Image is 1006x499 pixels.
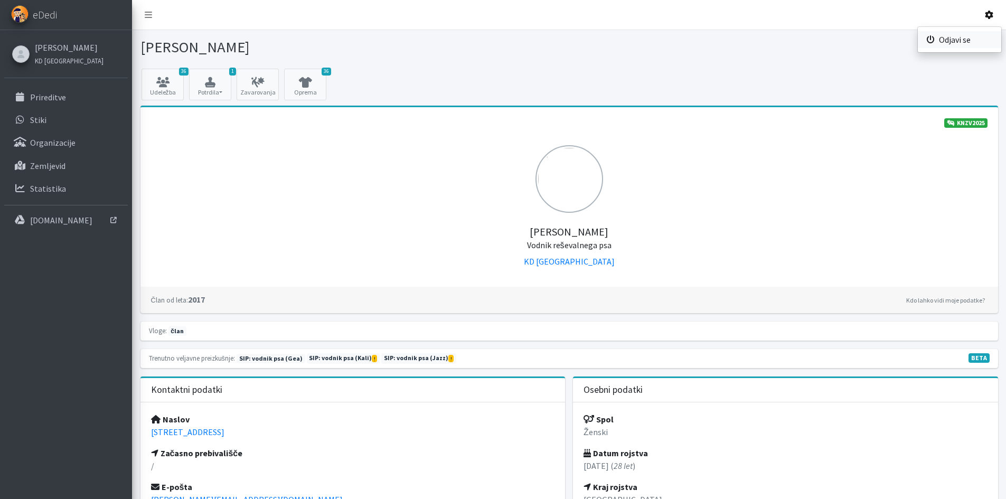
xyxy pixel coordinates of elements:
span: Naslednja preizkušnja: jesen 2025 [381,353,456,364]
p: / [151,459,555,472]
strong: Datum rojstva [584,448,648,458]
small: Vloge: [149,326,167,335]
a: Kdo lahko vidi moje podatke? [904,294,988,307]
span: Naslednja preizkušnja: jesen 2025 [307,353,380,364]
p: Prireditve [30,92,66,102]
a: [STREET_ADDRESS] [151,427,224,437]
p: Stiki [30,115,46,125]
a: [DOMAIN_NAME] [4,210,128,231]
strong: E-pošta [151,482,193,492]
strong: Kraj rojstva [584,482,637,492]
small: KD [GEOGRAPHIC_DATA] [35,57,104,65]
span: 36 [179,68,189,76]
small: Trenutno veljavne preizkušnje: [149,354,235,362]
a: Stiki [4,109,128,130]
span: član [168,326,186,336]
button: 1 Potrdila [189,69,231,100]
span: Kmalu preteče [448,355,454,362]
h3: Osebni podatki [584,384,643,396]
em: 28 let [614,460,633,471]
strong: Začasno prebivališče [151,448,243,458]
a: Prireditve [4,87,128,108]
a: KD [GEOGRAPHIC_DATA] [35,54,104,67]
span: 36 [322,68,331,76]
span: Kmalu preteče [372,355,377,362]
a: [PERSON_NAME] [35,41,104,54]
a: Statistika [4,178,128,199]
h1: [PERSON_NAME] [140,38,566,57]
h5: [PERSON_NAME] [151,213,988,251]
a: Zavarovanja [237,69,279,100]
a: 36 Oprema [284,69,326,100]
p: Statistika [30,183,66,194]
p: [DATE] ( ) [584,459,988,472]
p: [DOMAIN_NAME] [30,215,92,225]
a: KD [GEOGRAPHIC_DATA] [524,256,615,267]
a: 36 Udeležba [142,69,184,100]
strong: Naslov [151,414,190,425]
p: Ženski [584,426,988,438]
a: KNZV2025 [944,118,988,128]
small: Član od leta: [151,296,188,304]
a: Organizacije [4,132,128,153]
span: V fazi razvoja [969,353,990,363]
strong: Spol [584,414,614,425]
h3: Kontaktni podatki [151,384,222,396]
p: Zemljevid [30,161,65,171]
a: Odjavi se [918,31,1001,48]
small: Vodnik reševalnega psa [527,240,612,250]
strong: 2017 [151,294,205,305]
span: eDedi [33,7,57,23]
a: Zemljevid [4,155,128,176]
img: eDedi [11,5,29,23]
p: Organizacije [30,137,76,148]
span: 1 [229,68,236,76]
span: Naslednja preizkušnja: jesen 2027 [237,354,305,363]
